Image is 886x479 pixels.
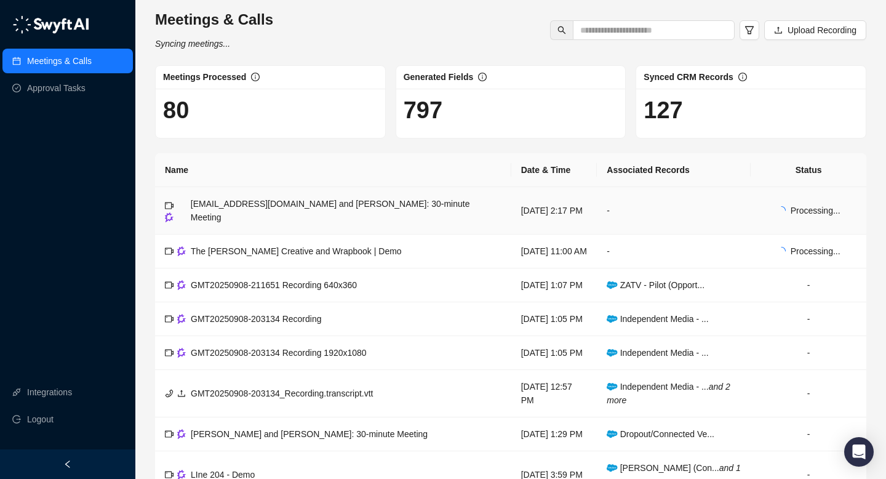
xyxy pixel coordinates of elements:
span: logout [12,415,21,424]
span: Dropout/Connected Ve... [607,429,714,439]
span: info-circle [478,73,487,81]
i: Syncing meetings... [155,39,230,49]
span: Logout [27,407,54,432]
td: - [751,268,866,302]
span: loading [777,247,786,256]
img: gong-Dwh8HbPa.png [177,348,186,357]
span: Independent Media - ... [607,348,708,358]
td: - [751,370,866,417]
span: video-camera [165,348,174,357]
span: Generated Fields [404,72,474,82]
th: Date & Time [511,153,597,187]
span: GMT20250908-211651 Recording 640x360 [191,280,357,290]
span: left [63,460,72,469]
span: Independent Media - ... [607,382,730,405]
td: [DATE] 1:05 PM [511,336,597,370]
span: video-camera [165,470,174,479]
i: and 2 more [607,382,730,405]
img: gong-Dwh8HbPa.png [177,280,186,289]
span: Synced CRM Records [644,72,733,82]
h1: 127 [644,96,858,124]
td: - [751,302,866,336]
h3: Meetings & Calls [155,10,273,30]
td: [DATE] 2:17 PM [511,187,597,235]
td: [DATE] 12:57 PM [511,370,597,417]
span: Processing... [791,246,840,256]
span: GMT20250908-203134 Recording 1920x1080 [191,348,367,358]
th: Status [751,153,866,187]
span: search [557,26,566,34]
img: logo-05li4sbe.png [12,15,89,34]
span: Processing... [791,206,840,215]
span: video-camera [165,281,174,289]
span: GMT20250908-203134 Recording [191,314,321,324]
span: upload [177,389,186,398]
span: info-circle [251,73,260,81]
td: - [597,187,751,235]
td: [DATE] 1:07 PM [511,268,597,302]
span: [PERSON_NAME] and [PERSON_NAME]: 30-minute Meeting [191,429,428,439]
a: Integrations [27,380,72,405]
span: info-circle [738,73,747,81]
span: filter [744,25,754,35]
span: The [PERSON_NAME] Creative and Wrapbook | Demo [191,246,402,256]
img: gong-Dwh8HbPa.png [177,314,186,323]
button: Upload Recording [764,20,866,40]
span: Independent Media - ... [607,314,708,324]
span: [EMAIL_ADDRESS][DOMAIN_NAME] and [PERSON_NAME]: 30-minute Meeting [191,199,470,222]
span: video-camera [165,430,174,438]
span: loading [777,206,786,215]
img: gong-Dwh8HbPa.png [177,470,186,479]
td: [DATE] 1:29 PM [511,417,597,451]
img: gong-Dwh8HbPa.png [177,246,186,256]
span: video-camera [165,315,174,323]
td: - [751,336,866,370]
td: - [597,235,751,268]
span: GMT20250908-203134_Recording.transcript.vtt [191,388,373,398]
td: [DATE] 11:00 AM [511,235,597,268]
h1: 797 [404,96,618,124]
span: video-camera [165,201,174,210]
div: Open Intercom Messenger [844,437,874,467]
span: video-camera [165,247,174,256]
span: phone [165,389,174,398]
a: Meetings & Calls [27,49,92,73]
th: Associated Records [597,153,751,187]
span: upload [774,26,783,34]
img: gong-Dwh8HbPa.png [177,429,186,438]
h1: 80 [163,96,378,124]
td: - [751,417,866,451]
span: Meetings Processed [163,72,246,82]
th: Name [155,153,511,187]
span: ZATV - Pilot (Opport... [607,280,704,290]
td: [DATE] 1:05 PM [511,302,597,336]
span: Upload Recording [788,23,856,37]
a: Approval Tasks [27,76,86,100]
img: gong-Dwh8HbPa.png [165,212,174,222]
